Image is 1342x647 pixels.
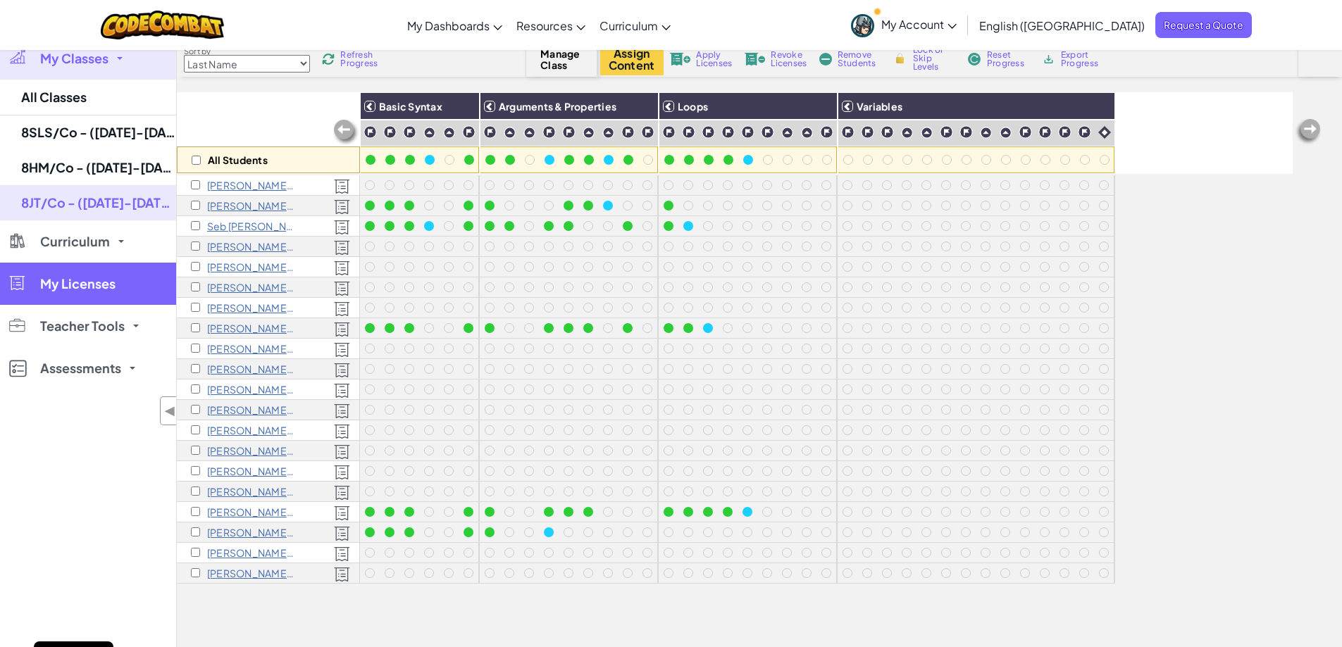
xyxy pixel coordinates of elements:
a: Resources [509,6,592,44]
img: Licensed [334,342,350,358]
span: Arguments & Properties [499,100,616,113]
img: Licensed [334,424,350,439]
span: Revoke Licenses [771,51,807,68]
button: Assign Content [600,43,664,75]
img: Licensed [334,199,350,215]
img: Arrow_Left_Inactive.png [1294,118,1322,146]
span: Manage Class [540,48,582,70]
img: Licensed [334,260,350,276]
p: Freddie Mather (PUPIL) 7 7MT HHP [207,384,295,395]
a: Curriculum [592,6,678,44]
img: IconLock.svg [893,52,907,65]
img: Licensed [334,505,350,521]
p: Hamish Hamilton (PUPIL) 7 7WR HHP [207,302,295,313]
img: IconChallengeLevel.svg [820,125,833,139]
img: Licensed [334,240,350,256]
img: IconChallengeLevel.svg [542,125,556,139]
span: Curriculum [40,235,110,248]
img: IconChallengeLevel.svg [841,125,855,139]
img: IconChallengeLevel.svg [483,125,497,139]
p: Andrew Chau (PUPIL) 7 7MM HHP [207,180,295,191]
span: My Classes [40,52,108,65]
img: IconArchive.svg [1042,53,1055,65]
p: Sam McClintock (PUPIL) 8JT HHP [207,404,295,415]
span: Apply Licenses [696,51,732,68]
img: IconChallengeLevel.svg [761,125,774,139]
span: My Licenses [40,277,116,290]
p: Merle Orlowske (PUPIL) 7 7AD STP [207,445,295,456]
p: Millie Msulira (PUPIL) 7 7CW HHP [207,425,295,436]
img: avatar [851,14,874,37]
img: IconChallengeLevel.svg [621,125,635,139]
img: IconChallengeLevel.svg [403,125,416,139]
img: IconPracticeLevel.svg [523,127,535,139]
a: English ([GEOGRAPHIC_DATA]) [972,6,1152,44]
span: My Dashboards [407,18,490,33]
span: Reset Progress [987,51,1029,68]
img: IconPracticeLevel.svg [443,127,455,139]
img: Licensed [334,301,350,317]
span: ◀ [164,401,176,421]
span: Remove Students [838,51,880,68]
img: IconPracticeLevel.svg [901,127,913,139]
img: IconIntro.svg [1098,126,1111,139]
img: Licensed [334,179,350,194]
a: My Account [844,3,964,47]
p: All Students [208,154,268,165]
img: IconPracticeLevel.svg [423,127,435,139]
img: IconChallengeLevel.svg [721,125,735,139]
img: Licensed [334,546,350,562]
img: IconLicenseRevoke.svg [745,53,766,65]
img: Licensed [334,281,350,296]
img: IconPracticeLevel.svg [801,127,813,139]
p: Sophie Howe (PUPIL) 7 7CW STP [207,322,295,334]
img: Licensed [334,444,350,460]
img: IconChallengeLevel.svg [940,125,953,139]
p: Tommy Landham (PUPIL) 7 7CW NTP [207,363,295,375]
img: IconReset.svg [967,53,981,65]
img: IconChallengeLevel.svg [682,125,695,139]
img: IconPracticeLevel.svg [980,127,992,139]
img: IconPracticeLevel.svg [504,127,516,139]
p: Henry Goldenstein (PUPIL) 7 7MM NTP [207,261,295,272]
p: Oscar Webb (PUPIL) 7 7CW NTP [207,527,295,538]
img: IconPracticeLevel.svg [602,127,614,139]
img: IconRemoveStudents.svg [819,53,832,65]
p: Tory Hsuan (PUPIL) 7 7MM HHP [207,343,295,354]
img: CodeCombat logo [101,11,224,39]
span: Assessments [40,362,121,375]
a: My Dashboards [400,6,509,44]
img: IconChallengeLevel.svg [662,125,676,139]
img: Licensed [334,403,350,419]
img: IconChallengeLevel.svg [1078,125,1091,139]
img: IconChallengeLevel.svg [861,125,874,139]
img: Licensed [334,220,350,235]
img: Licensed [334,567,350,582]
img: Licensed [334,322,350,337]
span: Variables [857,100,902,113]
p: Elie Fok (PUPIL) 8JT HHP [207,241,295,252]
img: IconChallengeLevel.svg [462,125,476,139]
img: Licensed [334,383,350,398]
img: IconPracticeLevel.svg [921,127,933,139]
img: IconReload.svg [322,53,335,65]
img: Licensed [334,363,350,378]
img: IconChallengeLevel.svg [702,125,715,139]
a: Request a Quote [1155,12,1252,38]
img: IconLicenseApply.svg [670,53,691,65]
p: Seb Dorbin (PUPIL) 7 7CW NTP [207,220,295,232]
span: Lock or Skip Levels [913,46,955,71]
img: Licensed [334,465,350,480]
img: IconChallengeLevel.svg [364,125,377,139]
p: Milo Taylor (PUPIL) 7 7WR HHP [207,506,295,517]
img: IconPracticeLevel.svg [781,127,793,139]
p: Sebastian Worrall-Peters (PUPIL) 7 7MM NTP [207,547,295,558]
p: Misha Gribanov (PUPIL) 7 7WR NTP [207,282,295,293]
span: Export Progress [1061,51,1104,68]
span: English ([GEOGRAPHIC_DATA]) [979,18,1145,33]
img: IconChallengeLevel.svg [562,125,576,139]
p: Amina Diallo (PUPIL) 7 7CW STP [207,200,295,211]
img: Arrow_Left_Inactive.png [332,118,360,146]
